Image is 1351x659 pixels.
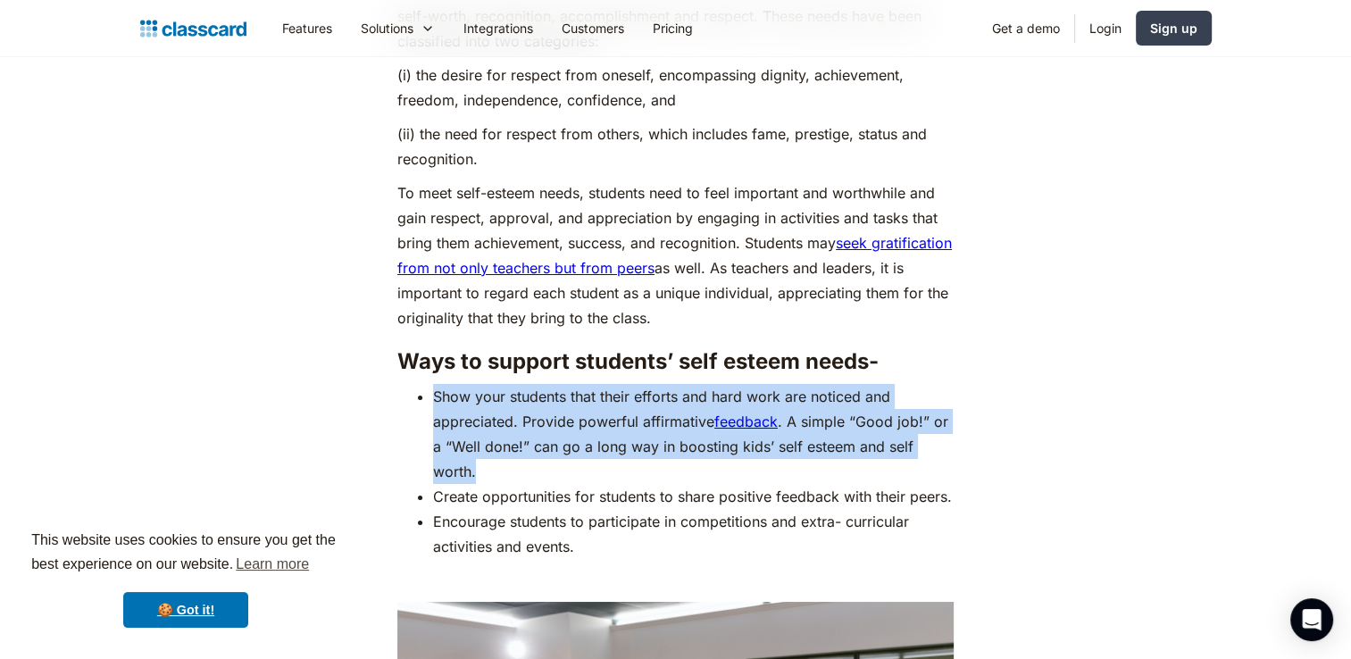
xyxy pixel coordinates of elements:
div: Sign up [1150,19,1197,38]
li: Create opportunities for students to share positive feedback with their peers. [433,484,954,509]
p: (i) the desire for respect from oneself, encompassing dignity, achievement, freedom, independence... [397,63,954,113]
div: Solutions [361,19,413,38]
a: Login [1075,8,1136,48]
a: Integrations [449,8,547,48]
p: (ii) the need for respect from others, which includes fame, prestige, status and recognition. [397,121,954,171]
a: Customers [547,8,638,48]
li: Encourage students to participate in competitions and extra- curricular activities and events. [433,509,954,559]
div: Solutions [346,8,449,48]
p: To meet self-esteem needs, students need to feel important and worthwhile and gain respect, appro... [397,180,954,330]
h3: Ways to support students’ self esteem needs- [397,348,954,375]
a: Features [268,8,346,48]
div: Open Intercom Messenger [1290,598,1333,641]
a: Sign up [1136,11,1212,46]
a: dismiss cookie message [123,592,248,628]
p: ‍ [397,568,954,593]
li: Show your students that their efforts and hard work are noticed and appreciated. Provide powerful... [433,384,954,484]
span: This website uses cookies to ensure you get the best experience on our website. [31,530,340,578]
a: seek gratification from not only teachers but from peers [397,234,952,277]
a: Pricing [638,8,707,48]
a: home [140,16,246,41]
div: cookieconsent [14,513,357,645]
a: learn more about cookies [233,551,312,578]
a: Get a demo [978,8,1074,48]
a: feedback [714,413,778,430]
